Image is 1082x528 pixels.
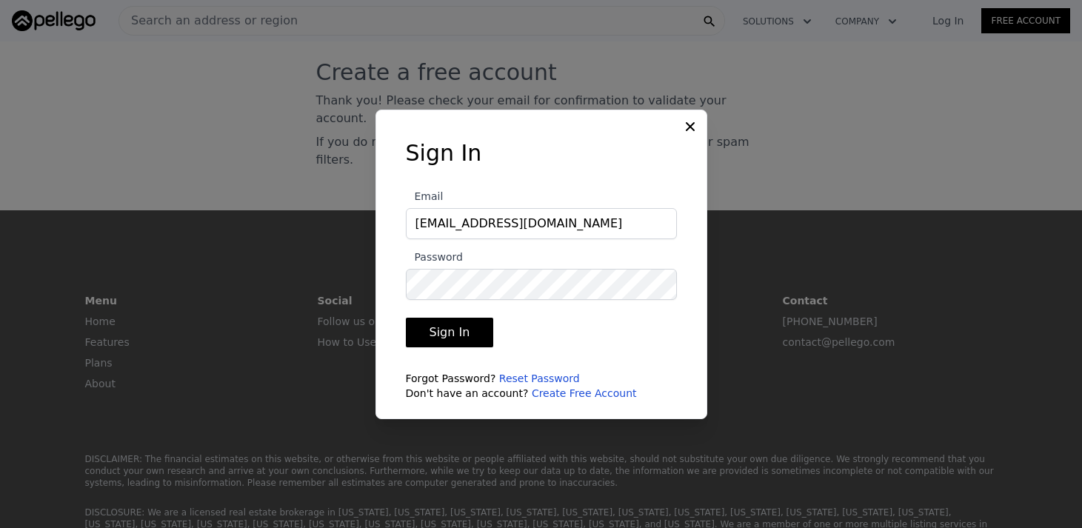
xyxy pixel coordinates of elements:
[406,251,463,263] span: Password
[406,208,677,239] input: Email
[406,318,494,347] button: Sign In
[406,140,677,167] h3: Sign In
[406,269,677,300] input: Password
[499,372,580,384] a: Reset Password
[406,371,677,401] div: Forgot Password? Don't have an account?
[406,190,444,202] span: Email
[532,387,637,399] a: Create Free Account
